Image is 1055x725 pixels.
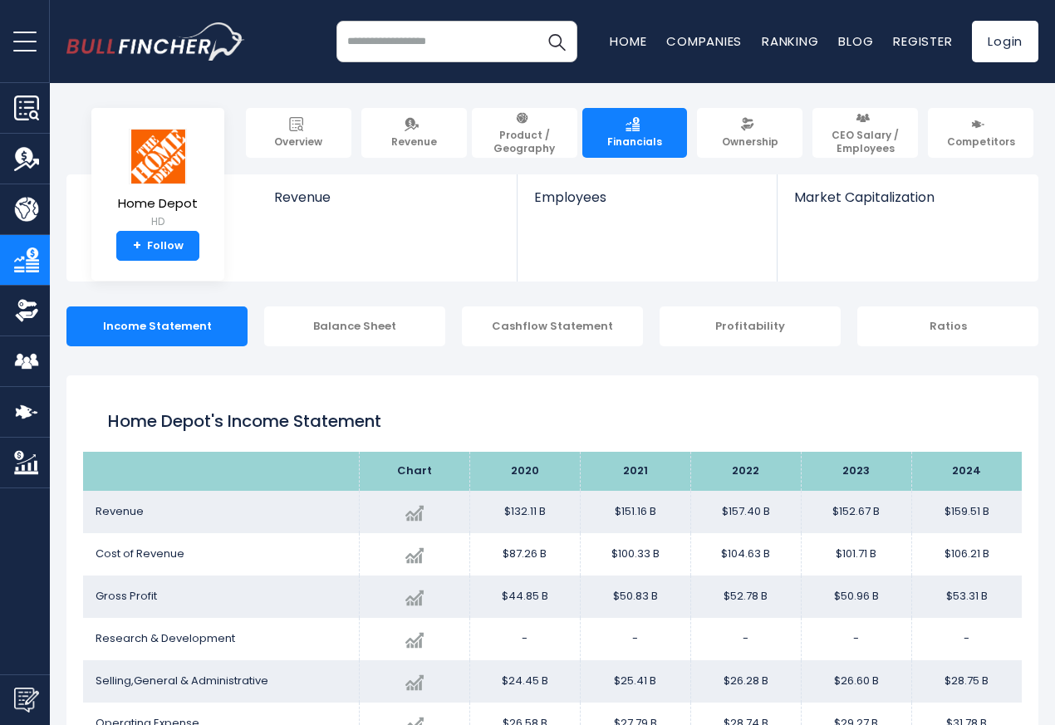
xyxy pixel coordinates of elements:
[361,108,467,158] a: Revenue
[801,618,911,660] td: -
[801,576,911,618] td: $50.96 B
[96,503,144,519] span: Revenue
[469,452,580,491] th: 2020
[762,32,818,50] a: Ranking
[928,108,1033,158] a: Competitors
[469,618,580,660] td: -
[972,21,1038,62] a: Login
[359,452,469,491] th: Chart
[66,22,245,61] img: bullfincher logo
[690,452,801,491] th: 2022
[690,576,801,618] td: $52.78 B
[117,128,199,232] a: Home Depot HD
[838,32,873,50] a: Blog
[660,306,841,346] div: Profitability
[580,618,690,660] td: -
[118,197,198,211] span: Home Depot
[14,298,39,323] img: Ownership
[812,108,918,158] a: CEO Salary / Employees
[911,576,1022,618] td: $53.31 B
[801,533,911,576] td: $101.71 B
[610,32,646,50] a: Home
[801,491,911,533] td: $152.67 B
[801,452,911,491] th: 2023
[666,32,742,50] a: Companies
[66,22,245,61] a: Go to homepage
[690,618,801,660] td: -
[947,135,1015,149] span: Competitors
[118,214,198,229] small: HD
[96,673,268,688] span: Selling,General & Administrative
[536,21,577,62] button: Search
[274,189,501,205] span: Revenue
[534,189,759,205] span: Employees
[274,135,322,149] span: Overview
[697,108,802,158] a: Ownership
[722,135,778,149] span: Ownership
[518,174,776,233] a: Employees
[469,576,580,618] td: $44.85 B
[580,452,690,491] th: 2021
[469,660,580,703] td: $24.45 B
[258,174,518,233] a: Revenue
[911,452,1022,491] th: 2024
[911,533,1022,576] td: $106.21 B
[96,630,235,646] span: Research & Development
[582,108,688,158] a: Financials
[893,32,952,50] a: Register
[778,174,1037,233] a: Market Capitalization
[462,306,643,346] div: Cashflow Statement
[690,660,801,703] td: $26.28 B
[264,306,445,346] div: Balance Sheet
[108,409,997,434] h1: Home Depot's Income Statement
[580,660,690,703] td: $25.41 B
[116,231,199,261] a: +Follow
[391,135,437,149] span: Revenue
[794,189,1020,205] span: Market Capitalization
[580,491,690,533] td: $151.16 B
[690,491,801,533] td: $157.40 B
[911,491,1022,533] td: $159.51 B
[66,306,248,346] div: Income Statement
[911,618,1022,660] td: -
[580,576,690,618] td: $50.83 B
[580,533,690,576] td: $100.33 B
[911,660,1022,703] td: $28.75 B
[479,129,570,154] span: Product / Geography
[607,135,662,149] span: Financials
[857,306,1038,346] div: Ratios
[820,129,910,154] span: CEO Salary / Employees
[690,533,801,576] td: $104.63 B
[472,108,577,158] a: Product / Geography
[133,238,141,253] strong: +
[801,660,911,703] td: $26.60 B
[469,491,580,533] td: $132.11 B
[246,108,351,158] a: Overview
[469,533,580,576] td: $87.26 B
[96,588,157,604] span: Gross Profit
[96,546,184,561] span: Cost of Revenue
